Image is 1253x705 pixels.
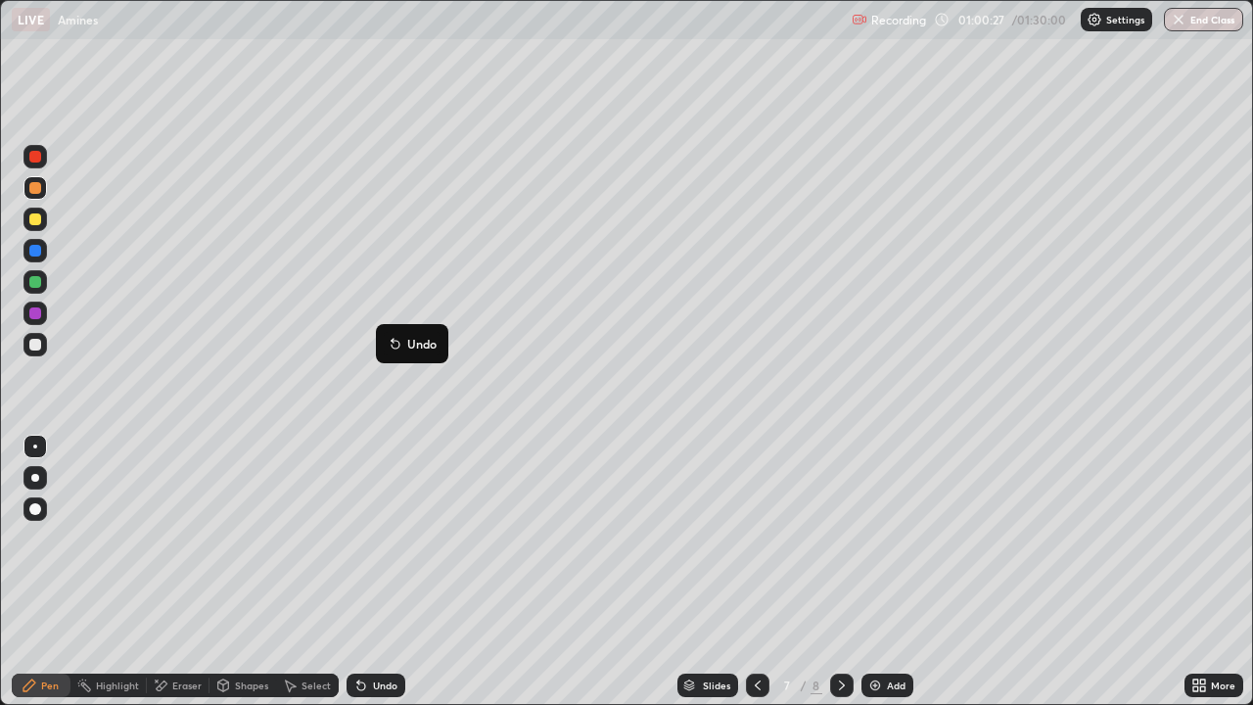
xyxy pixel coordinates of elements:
[811,677,822,694] div: 8
[1171,12,1186,27] img: end-class-cross
[1087,12,1102,27] img: class-settings-icons
[41,681,59,690] div: Pen
[18,12,44,27] p: LIVE
[384,332,441,355] button: Undo
[871,13,926,27] p: Recording
[96,681,139,690] div: Highlight
[852,12,867,27] img: recording.375f2c34.svg
[1164,8,1243,31] button: End Class
[235,681,268,690] div: Shapes
[777,680,797,691] div: 7
[801,680,807,691] div: /
[407,336,437,352] p: Undo
[887,681,905,690] div: Add
[302,681,331,690] div: Select
[373,681,397,690] div: Undo
[58,12,98,27] p: Amines
[1211,681,1235,690] div: More
[703,681,730,690] div: Slides
[172,681,202,690] div: Eraser
[867,678,883,693] img: add-slide-button
[1106,15,1144,24] p: Settings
